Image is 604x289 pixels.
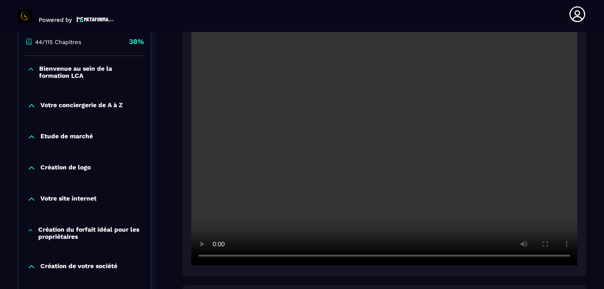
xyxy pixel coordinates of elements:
[39,16,72,23] p: Powered by
[40,132,93,141] p: Etude de marché
[129,37,144,47] p: 38%
[40,164,91,173] p: Création de logo
[40,262,117,271] p: Création de votre société
[35,39,81,45] p: 44/115 Chapitres
[39,65,142,79] p: Bienvenue au sein de la formation LCA
[40,195,97,204] p: Votre site internet
[77,16,114,23] img: logo
[40,101,123,110] p: Votre conciergerie de A à Z
[18,9,32,23] img: logo-branding
[38,226,142,240] p: Création du forfait idéal pour les propriétaires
